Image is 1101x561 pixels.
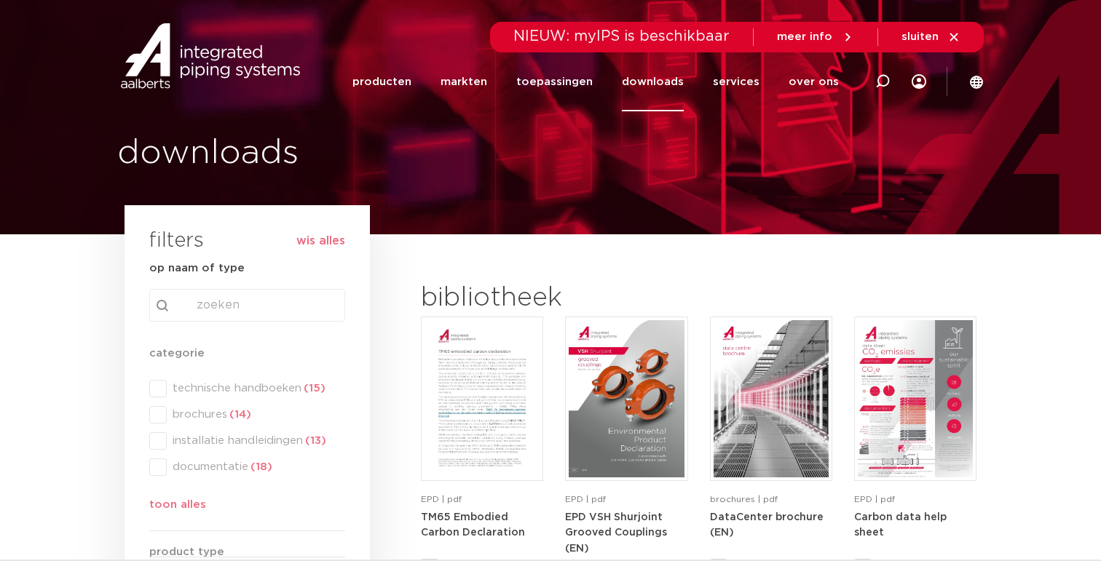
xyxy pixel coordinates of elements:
strong: op naam of type [149,263,245,274]
a: EPD VSH Shurjoint Grooved Couplings (EN) [565,512,667,554]
img: NL-Carbon-data-help-sheet-pdf.jpg [858,320,973,477]
span: EPD | pdf [421,495,462,504]
img: TM65-Embodied-Carbon-Declaration-pdf.jpg [425,320,540,477]
a: producten [352,52,411,111]
div: my IPS [912,52,926,111]
a: markten [441,52,487,111]
a: over ons [789,52,839,111]
span: brochures | pdf [710,495,778,504]
strong: Carbon data help sheet [854,512,947,538]
img: VSH-Shurjoint-Grooved-Couplings_A4EPD_5011512_EN-pdf.jpg [569,320,684,477]
nav: Menu [352,52,839,111]
a: sluiten [901,31,960,44]
strong: DataCenter brochure (EN) [710,512,824,538]
strong: EPD VSH Shurjoint Grooved Couplings (EN) [565,512,667,554]
a: services [713,52,759,111]
span: EPD | pdf [854,495,895,504]
span: EPD | pdf [565,495,606,504]
a: TM65 Embodied Carbon Declaration [421,512,525,538]
span: NIEUW: myIPS is beschikbaar [513,29,730,44]
a: toepassingen [516,52,593,111]
h1: downloads [117,130,543,177]
a: downloads [622,52,684,111]
a: Carbon data help sheet [854,512,947,538]
img: DataCenter_A4Brochure-5011610-2025_1.0_Pegler-UK-pdf.jpg [714,320,829,477]
a: meer info [777,31,854,44]
strong: TM65 Embodied Carbon Declaration [421,512,525,538]
h3: filters [149,224,204,259]
span: sluiten [901,31,939,42]
a: DataCenter brochure (EN) [710,512,824,538]
span: meer info [777,31,832,42]
h2: bibliotheek [421,281,680,316]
